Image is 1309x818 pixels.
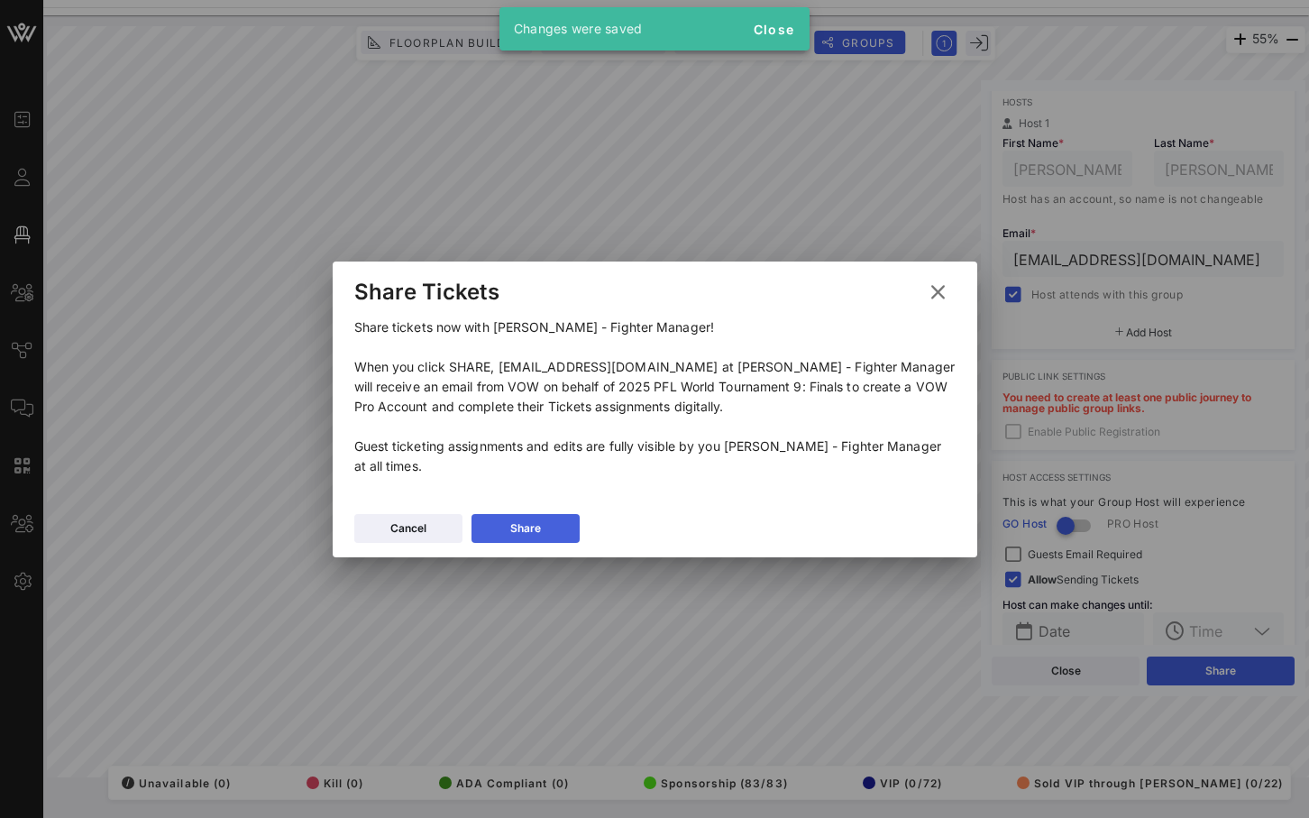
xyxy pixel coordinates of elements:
[510,519,541,538] div: Share
[752,22,795,37] span: Close
[390,519,426,538] div: Cancel
[745,13,802,45] button: Close
[471,514,580,543] button: Share
[514,21,643,36] span: Changes were saved
[354,317,956,476] p: Share tickets now with [PERSON_NAME] - Fighter Manager! When you click SHARE, [EMAIL_ADDRESS][DOM...
[354,514,462,543] button: Cancel
[354,279,499,306] div: Share Tickets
